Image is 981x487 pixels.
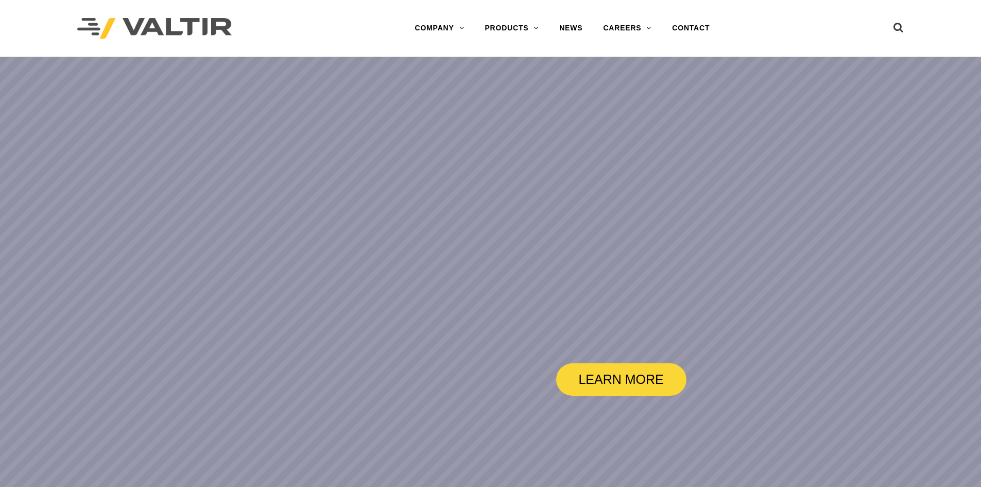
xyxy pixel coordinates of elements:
a: NEWS [549,18,593,39]
a: CONTACT [662,18,720,39]
a: COMPANY [404,18,474,39]
img: Valtir [77,18,232,39]
a: PRODUCTS [474,18,549,39]
a: CAREERS [593,18,662,39]
a: LEARN MORE [556,363,686,396]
